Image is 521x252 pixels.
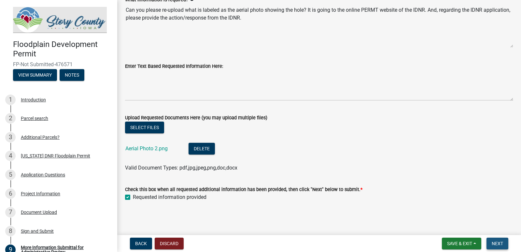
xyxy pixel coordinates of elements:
[5,113,16,124] div: 2
[5,95,16,105] div: 1
[13,40,112,59] h4: Floodplain Development Permit
[492,241,503,246] span: Next
[13,7,107,33] img: Story County, Iowa
[442,238,481,249] button: Save & Exit
[13,69,57,81] button: View Summary
[21,97,46,102] div: Introduction
[5,207,16,217] div: 7
[21,191,60,196] div: Project Information
[21,172,65,177] div: Application Questions
[125,165,237,171] span: Valid Document Types: pdf,jpg,jpeg,png,doc,docx
[155,238,184,249] button: Discard
[125,122,164,133] button: Select files
[189,143,215,155] button: Delete
[13,73,57,78] wm-modal-confirm: Summary
[133,193,206,201] label: Requested information provided
[5,188,16,199] div: 6
[125,4,513,48] textarea: Can you please re-upload what is labeled as the aerial photo showing the hole? It is going to the...
[21,210,57,215] div: Document Upload
[125,64,223,69] label: Enter Text Based Requested Information Here:
[125,187,362,192] label: Check this box when all requested additional information has been provided, then click "Next" bel...
[13,61,104,67] span: FP-Not Submitted-476571
[60,69,84,81] button: Notes
[5,132,16,142] div: 3
[135,241,147,246] span: Back
[486,238,508,249] button: Next
[21,229,54,233] div: Sign and Submit
[21,116,48,121] div: Parcel search
[21,154,90,158] div: [US_STATE] DNR Floodplain Permit
[5,226,16,236] div: 8
[125,145,168,152] a: Aerial Photo 2.png
[60,73,84,78] wm-modal-confirm: Notes
[21,135,60,140] div: Additional Parcels?
[5,170,16,180] div: 5
[125,116,267,120] label: Upload Requested Documents Here (you may upload multiple files)
[5,151,16,161] div: 4
[130,238,152,249] button: Back
[447,241,472,246] span: Save & Exit
[189,146,215,152] wm-modal-confirm: Delete Document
